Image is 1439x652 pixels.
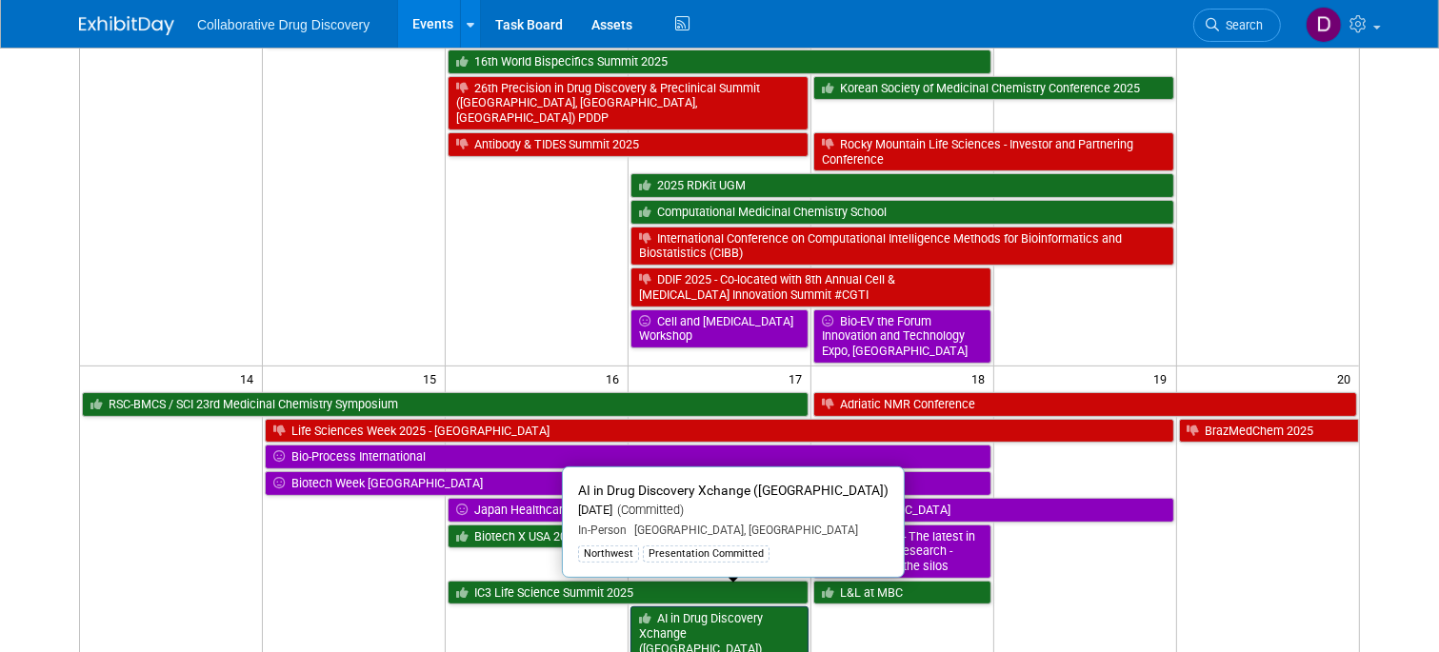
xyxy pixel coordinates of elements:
[813,309,991,364] a: Bio-EV the Forum Innovation and Technology Expo, [GEOGRAPHIC_DATA]
[448,132,809,157] a: Antibody & TIDES Summit 2025
[421,366,445,390] span: 15
[1306,7,1342,43] img: Daniel Castro
[265,445,990,469] a: Bio-Process International
[787,366,810,390] span: 17
[630,173,1174,198] a: 2025 RDKit UGM
[448,49,991,74] a: 16th World Bispecifics Summit 2025
[612,503,684,517] span: (Committed)
[604,366,628,390] span: 16
[1179,419,1359,444] a: BrazMedChem 2025
[630,200,1174,225] a: Computational Medicinal Chemistry School
[578,503,889,519] div: [DATE]
[578,524,627,537] span: In-Person
[265,471,990,496] a: Biotech Week [GEOGRAPHIC_DATA]
[813,581,991,605] a: L&L at MBC
[627,524,858,537] span: [GEOGRAPHIC_DATA], [GEOGRAPHIC_DATA]
[813,76,1174,101] a: Korean Society of Medicinal Chemistry Conference 2025
[1219,18,1263,32] span: Search
[79,16,174,35] img: ExhibitDay
[630,309,809,348] a: Cell and [MEDICAL_DATA] Workshop
[1193,9,1281,42] a: Search
[1335,366,1359,390] span: 20
[813,392,1357,417] a: Adriatic NMR Conference
[238,366,262,390] span: 14
[578,545,639,563] div: Northwest
[630,267,991,306] a: DDIF 2025 - Co-located with 8th Annual Cell & [MEDICAL_DATA] Innovation Summit #CGTI
[578,483,889,498] span: AI in Drug Discovery Xchange ([GEOGRAPHIC_DATA])
[643,545,769,563] div: Presentation Committed
[197,17,370,32] span: Collaborative Drug Discovery
[448,524,809,549] a: Biotech X USA 2025
[813,132,1174,171] a: Rocky Mountain Life Sciences - Investor and Partnering Conference
[265,419,1173,444] a: Life Sciences Week 2025 - [GEOGRAPHIC_DATA]
[1152,366,1176,390] span: 19
[82,392,809,417] a: RSC-BMCS / SCI 23rd Medicinal Chemistry Symposium
[448,76,809,130] a: 26th Precision in Drug Discovery & Preclinical Summit ([GEOGRAPHIC_DATA], [GEOGRAPHIC_DATA], [GEO...
[630,227,1174,266] a: International Conference on Computational Intelligence Methods for Bioinformatics and Biostatisti...
[448,498,1173,523] a: Japan Healthcare Conference - [DATE] [GEOGRAPHIC_DATA] [DATE] [GEOGRAPHIC_DATA]
[448,581,809,605] a: IC3 Life Science Summit 2025
[969,366,993,390] span: 18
